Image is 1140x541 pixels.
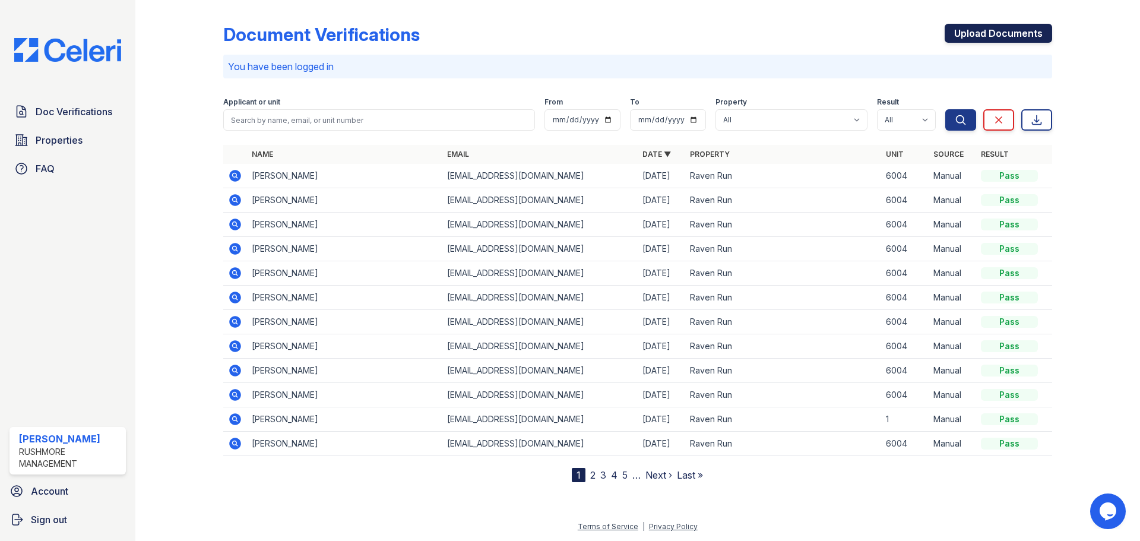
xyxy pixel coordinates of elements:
[638,359,685,383] td: [DATE]
[685,407,881,432] td: Raven Run
[638,261,685,286] td: [DATE]
[929,188,976,213] td: Manual
[929,213,976,237] td: Manual
[685,237,881,261] td: Raven Run
[442,213,638,237] td: [EMAIL_ADDRESS][DOMAIN_NAME]
[981,389,1038,401] div: Pass
[685,261,881,286] td: Raven Run
[929,261,976,286] td: Manual
[881,310,929,334] td: 6004
[447,150,469,159] a: Email
[544,97,563,107] label: From
[223,97,280,107] label: Applicant or unit
[881,237,929,261] td: 6004
[442,407,638,432] td: [EMAIL_ADDRESS][DOMAIN_NAME]
[442,432,638,456] td: [EMAIL_ADDRESS][DOMAIN_NAME]
[981,340,1038,352] div: Pass
[881,383,929,407] td: 6004
[638,213,685,237] td: [DATE]
[642,150,671,159] a: Date ▼
[247,432,442,456] td: [PERSON_NAME]
[600,469,606,481] a: 3
[19,432,121,446] div: [PERSON_NAME]
[981,150,1009,159] a: Result
[442,383,638,407] td: [EMAIL_ADDRESS][DOMAIN_NAME]
[981,267,1038,279] div: Pass
[638,188,685,213] td: [DATE]
[929,383,976,407] td: Manual
[247,334,442,359] td: [PERSON_NAME]
[638,164,685,188] td: [DATE]
[981,292,1038,303] div: Pass
[685,359,881,383] td: Raven Run
[685,334,881,359] td: Raven Run
[9,157,126,181] a: FAQ
[685,213,881,237] td: Raven Run
[981,438,1038,450] div: Pass
[9,100,126,124] a: Doc Verifications
[638,286,685,310] td: [DATE]
[442,164,638,188] td: [EMAIL_ADDRESS][DOMAIN_NAME]
[638,383,685,407] td: [DATE]
[981,316,1038,328] div: Pass
[929,237,976,261] td: Manual
[442,334,638,359] td: [EMAIL_ADDRESS][DOMAIN_NAME]
[5,508,131,531] a: Sign out
[247,164,442,188] td: [PERSON_NAME]
[247,407,442,432] td: [PERSON_NAME]
[31,512,67,527] span: Sign out
[228,59,1047,74] p: You have been logged in
[638,334,685,359] td: [DATE]
[981,170,1038,182] div: Pass
[881,334,929,359] td: 6004
[247,213,442,237] td: [PERSON_NAME]
[645,469,672,481] a: Next ›
[685,383,881,407] td: Raven Run
[877,97,899,107] label: Result
[981,219,1038,230] div: Pass
[638,237,685,261] td: [DATE]
[638,432,685,456] td: [DATE]
[981,365,1038,377] div: Pass
[881,407,929,432] td: 1
[247,261,442,286] td: [PERSON_NAME]
[690,150,730,159] a: Property
[247,383,442,407] td: [PERSON_NAME]
[677,469,703,481] a: Last »
[929,359,976,383] td: Manual
[881,432,929,456] td: 6004
[442,286,638,310] td: [EMAIL_ADDRESS][DOMAIN_NAME]
[933,150,964,159] a: Source
[630,97,639,107] label: To
[715,97,747,107] label: Property
[622,469,628,481] a: 5
[578,522,638,531] a: Terms of Service
[247,286,442,310] td: [PERSON_NAME]
[9,128,126,152] a: Properties
[5,479,131,503] a: Account
[36,133,83,147] span: Properties
[5,38,131,62] img: CE_Logo_Blue-a8612792a0a2168367f1c8372b55b34899dd931a85d93a1a3d3e32e68fde9ad4.png
[685,286,881,310] td: Raven Run
[649,522,698,531] a: Privacy Policy
[929,334,976,359] td: Manual
[685,432,881,456] td: Raven Run
[886,150,904,159] a: Unit
[31,484,68,498] span: Account
[881,261,929,286] td: 6004
[442,359,638,383] td: [EMAIL_ADDRESS][DOMAIN_NAME]
[929,286,976,310] td: Manual
[638,310,685,334] td: [DATE]
[881,164,929,188] td: 6004
[881,286,929,310] td: 6004
[611,469,617,481] a: 4
[572,468,585,482] div: 1
[247,188,442,213] td: [PERSON_NAME]
[247,237,442,261] td: [PERSON_NAME]
[632,468,641,482] span: …
[929,310,976,334] td: Manual
[929,407,976,432] td: Manual
[1090,493,1128,529] iframe: chat widget
[442,261,638,286] td: [EMAIL_ADDRESS][DOMAIN_NAME]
